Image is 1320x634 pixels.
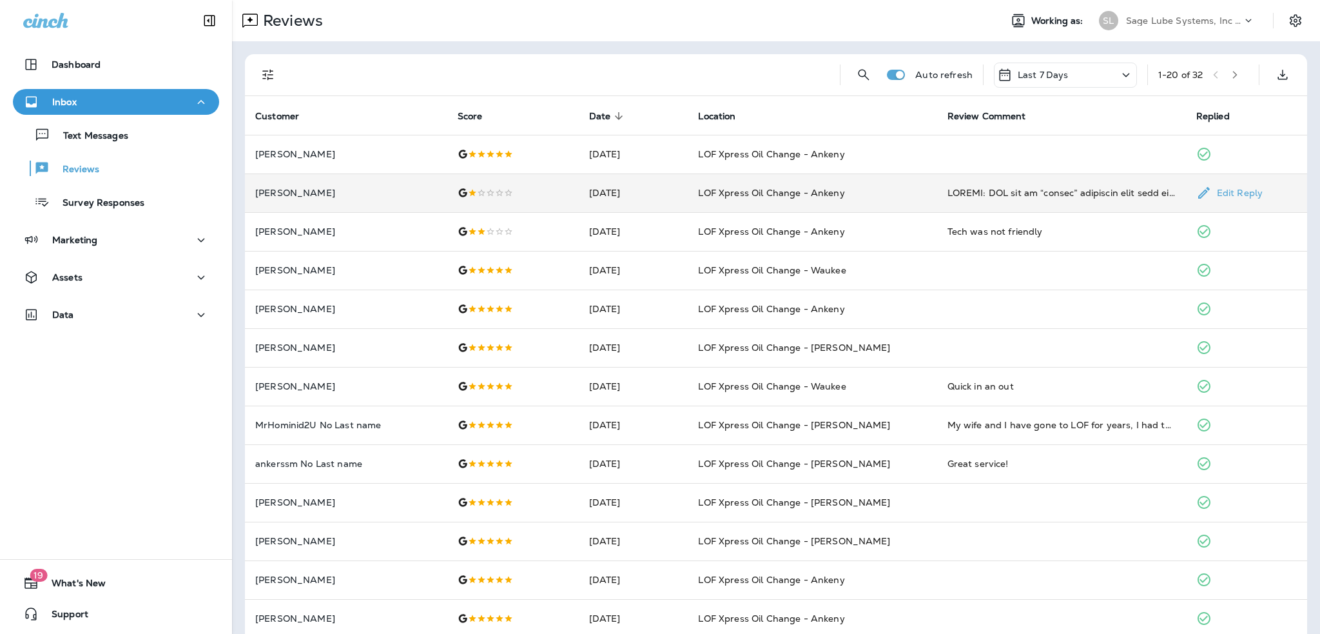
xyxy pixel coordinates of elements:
button: Inbox [13,89,219,115]
span: LOF Xpress Oil Change - Ankeny [698,226,844,237]
td: [DATE] [579,290,688,328]
button: Assets [13,264,219,290]
td: [DATE] [579,444,688,483]
p: ankerssm No Last name [255,459,437,469]
span: Location [698,111,735,122]
span: LOF Xpress Oil Change - [PERSON_NAME] [698,419,890,431]
td: [DATE] [579,406,688,444]
span: Replied [1196,111,1230,122]
td: [DATE] [579,560,688,599]
p: Data [52,310,74,320]
td: [DATE] [579,367,688,406]
p: [PERSON_NAME] [255,265,437,275]
p: [PERSON_NAME] [255,304,437,314]
span: LOF Xpress Oil Change - [PERSON_NAME] [698,535,890,547]
p: Last 7 Days [1018,70,1069,80]
div: Tech was not friendly [947,225,1176,238]
td: [DATE] [579,483,688,522]
p: [PERSON_NAME] [255,226,437,237]
button: Collapse Sidebar [191,8,228,34]
div: UPDATE: LOF was so “deeply” concerned that they told me that they wouldn’t refund my husbands oil... [947,186,1176,199]
p: Survey Responses [50,197,144,210]
span: LOF Xpress Oil Change - Ankeny [698,148,844,160]
span: Customer [255,110,316,122]
td: [DATE] [579,173,688,212]
td: [DATE] [579,212,688,251]
p: Edit Reply [1212,188,1263,198]
p: [PERSON_NAME] [255,536,437,546]
div: SL [1099,11,1118,30]
p: [PERSON_NAME] [255,613,437,624]
div: Quick in an out [947,380,1176,393]
p: Reviews [258,11,323,30]
span: Customer [255,111,299,122]
span: Date [589,111,611,122]
span: LOF Xpress Oil Change - Ankeny [698,303,844,315]
p: [PERSON_NAME] [255,497,437,508]
span: Location [698,110,752,122]
p: Text Messages [50,130,128,143]
p: [PERSON_NAME] [255,342,437,353]
span: Review Comment [947,110,1043,122]
button: Data [13,302,219,328]
div: 1 - 20 of 32 [1158,70,1203,80]
td: [DATE] [579,135,688,173]
button: Survey Responses [13,188,219,215]
p: [PERSON_NAME] [255,381,437,391]
div: Great service! [947,457,1176,470]
span: Support [39,609,88,624]
p: Assets [52,272,82,282]
td: [DATE] [579,251,688,290]
div: My wife and I have gone to LOF for years, I had them do a bunch of non - oil change related thing... [947,419,1176,431]
span: Working as: [1031,15,1086,26]
button: Dashboard [13,52,219,77]
p: Reviews [50,164,99,176]
button: Reviews [13,155,219,182]
p: [PERSON_NAME] [255,575,437,585]
p: Marketing [52,235,97,245]
span: LOF Xpress Oil Change - Ankeny [698,574,844,586]
span: LOF Xpress Oil Change - [PERSON_NAME] [698,342,890,353]
button: Settings [1284,9,1307,32]
span: Date [589,110,628,122]
td: [DATE] [579,328,688,367]
p: Sage Lube Systems, Inc dba LOF Xpress Oil Change [1126,15,1242,26]
span: LOF Xpress Oil Change - Waukee [698,381,846,392]
button: 19What's New [13,570,219,596]
span: Score [458,110,500,122]
button: Marketing [13,227,219,253]
span: 19 [30,569,47,582]
button: Search Reviews [851,62,877,88]
span: LOF Xpress Oil Change - Ankeny [698,613,844,624]
button: Filters [255,62,281,88]
button: Export as CSV [1270,62,1296,88]
span: Replied [1196,110,1247,122]
button: Support [13,601,219,627]
span: LOF Xpress Oil Change - Ankeny [698,187,844,199]
p: Dashboard [52,59,101,70]
span: LOF Xpress Oil Change - [PERSON_NAME] [698,497,890,508]
span: LOF Xpress Oil Change - [PERSON_NAME] [698,458,890,470]
span: LOF Xpress Oil Change - Waukee [698,264,846,276]
p: [PERSON_NAME] [255,188,437,198]
span: What's New [39,578,106,593]
p: Inbox [52,97,77,107]
p: MrHominid2U No Last name [255,420,437,430]
span: Review Comment [947,111,1026,122]
td: [DATE] [579,522,688,560]
span: Score [458,111,483,122]
p: [PERSON_NAME] [255,149,437,159]
button: Text Messages [13,121,219,148]
p: Auto refresh [915,70,973,80]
